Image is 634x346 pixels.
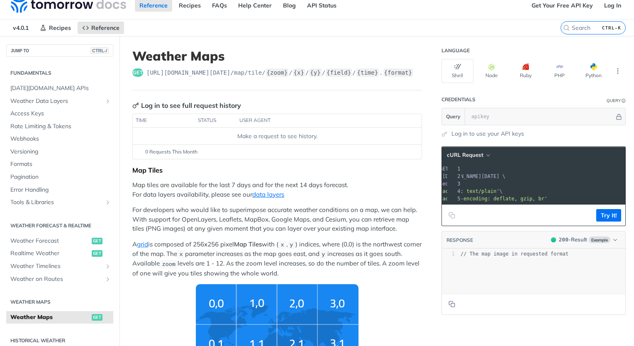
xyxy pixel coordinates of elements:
[146,68,413,77] span: https://api.tomorrow.io/v4/map/tile/{zoom}/{x}/{y}/{field}/{time}.{format}
[290,242,293,248] span: y
[10,122,111,131] span: Rate Limiting & Tokens
[467,108,614,125] input: apikey
[447,151,483,158] span: cURL Request
[614,112,623,121] button: Hide
[92,250,102,257] span: get
[451,129,524,138] a: Log in to use your API keys
[6,298,113,306] h2: Weather Maps
[10,249,90,258] span: Realtime Weather
[544,59,575,83] button: PHP
[383,68,413,77] label: {format}
[10,135,111,143] span: Webhooks
[10,262,102,270] span: Weather Timelines
[559,236,568,243] span: 200
[6,107,113,120] a: Access Keys
[179,251,183,258] span: x
[8,22,33,34] span: v4.0.1
[266,68,289,77] label: {zoom}
[441,59,473,83] button: Shell
[446,209,458,222] button: Copy to clipboard
[136,132,418,141] div: Make a request to see history.
[589,236,610,243] span: Example
[447,180,461,188] div: 3
[10,313,90,322] span: Weather Maps
[6,196,113,209] a: Tools & LibrariesShow subpages for Tools & Libraries
[441,47,470,54] div: Language
[6,44,113,57] button: JUMP TOCTRL-/
[461,251,568,257] span: // The map image in requested format
[105,98,111,105] button: Show subpages for Weather Data Layers
[133,114,195,127] th: time
[78,22,124,34] a: Reference
[510,59,541,83] button: Ruby
[446,236,473,244] button: RESPONSE
[446,298,458,310] button: Copy to clipboard
[132,240,422,278] p: A is composed of 256x256 pixel with ( , ) indices, where (0,0) is the northwest corner of the map...
[293,68,305,77] label: {x}
[600,24,623,32] kbd: CTRL-K
[322,251,325,258] span: y
[551,237,556,242] span: 200
[132,49,422,63] h1: Weather Maps
[439,188,500,194] span: 'accept: text/plain'
[447,173,461,180] div: 2
[6,184,113,196] a: Error Handling
[578,59,610,83] button: Python
[6,171,113,183] a: Pagination
[563,24,570,31] svg: Search
[326,68,352,77] label: {field}
[49,24,71,32] span: Recipes
[195,114,237,127] th: status
[145,148,198,156] span: 0 Requests This Month
[280,242,284,248] span: x
[10,160,111,168] span: Formats
[6,247,113,260] a: Realtime Weatherget
[137,240,148,248] a: grid
[132,180,422,199] p: Map tiles are available for the last 7 days and for the next 14 days forecast. For data layers av...
[132,68,143,77] span: get
[607,97,621,104] div: Query
[92,314,102,321] span: get
[105,276,111,283] button: Show subpages for Weather on Routes
[447,195,461,202] div: 5
[6,222,113,229] h2: Weather Forecast & realtime
[10,148,111,156] span: Versioning
[622,99,626,103] i: Information
[10,84,111,93] span: [DATE][DOMAIN_NAME] APIs
[6,273,113,285] a: Weather on RoutesShow subpages for Weather on Routes
[132,100,241,110] div: Log in to see full request history
[442,108,465,125] button: Query
[447,188,461,195] div: 4
[614,67,622,75] svg: More ellipsis
[10,186,111,194] span: Error Handling
[132,205,422,234] p: For developers who would like to superimpose accurate weather conditions on a map, we can help. W...
[475,59,507,83] button: Node
[35,22,76,34] a: Recipes
[237,114,405,127] th: user agent
[105,263,111,270] button: Show subpages for Weather Timelines
[439,196,547,202] span: 'accept-encoding: deflate, gzip, br'
[447,165,461,173] div: 1
[132,166,422,174] div: Map Tiles
[91,24,119,32] span: Reference
[6,146,113,158] a: Versioning
[10,198,102,207] span: Tools & Libraries
[6,120,113,133] a: Rate Limiting & Tokens
[6,337,113,344] h2: Historical Weather
[132,102,139,109] svg: Key
[446,113,461,120] span: Query
[10,275,102,283] span: Weather on Routes
[607,97,626,104] div: QueryInformation
[442,251,455,258] div: 1
[90,47,109,54] span: CTRL-/
[356,68,379,77] label: {time}
[92,238,102,244] span: get
[596,209,621,222] button: Try It!
[10,97,102,105] span: Weather Data Layers
[10,110,111,118] span: Access Keys
[6,82,113,95] a: [DATE][DOMAIN_NAME] APIs
[441,96,475,103] div: Credentials
[6,311,113,324] a: Weather Mapsget
[162,261,175,267] span: zoom
[612,65,624,77] button: More Languages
